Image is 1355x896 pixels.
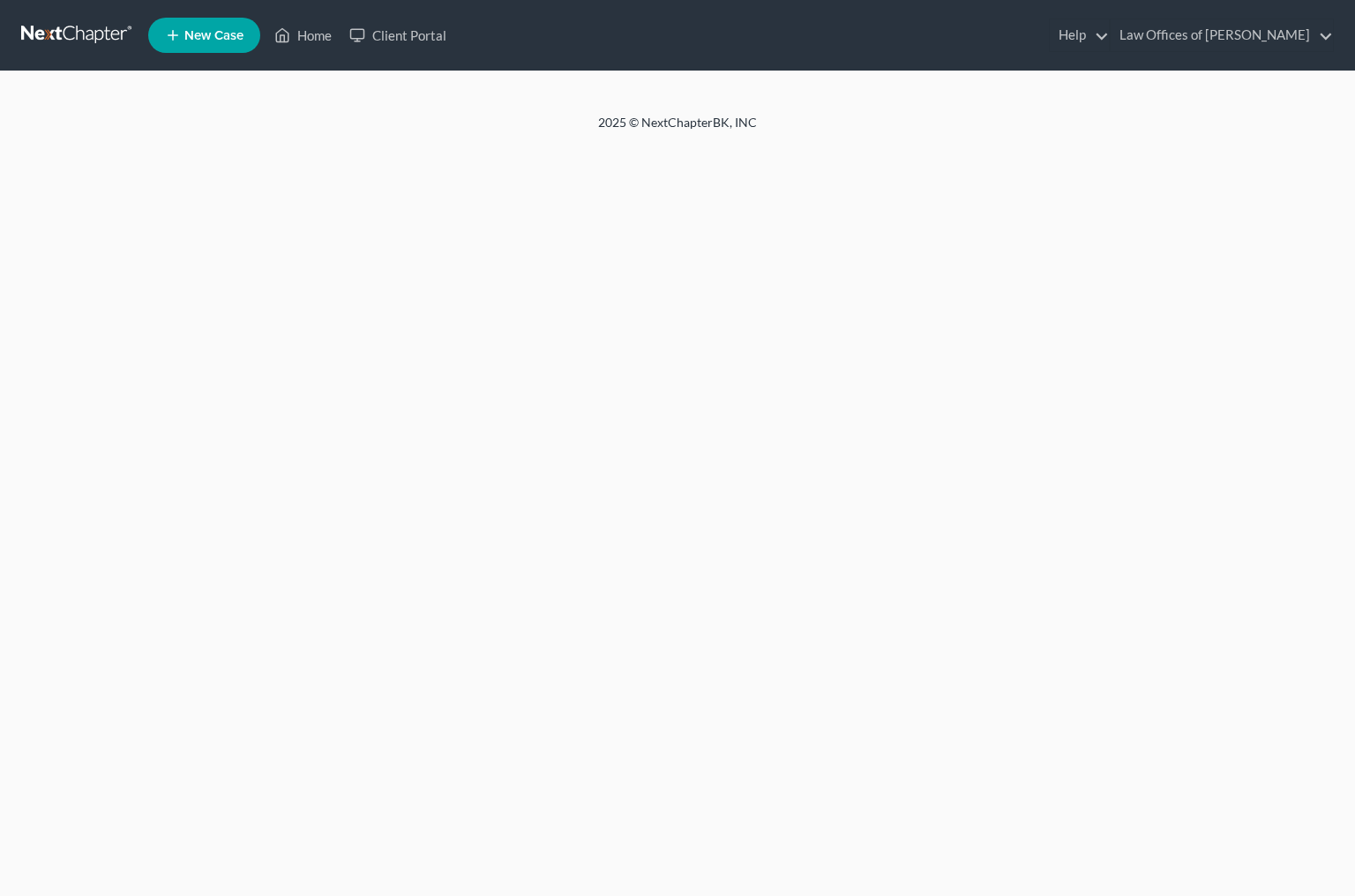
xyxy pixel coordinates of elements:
[148,18,260,53] new-legal-case-button: New Case
[175,114,1180,146] div: 2025 © NextChapterBK, INC
[1050,19,1109,51] a: Help
[341,19,455,51] a: Client Portal
[1111,19,1333,51] a: Law Offices of [PERSON_NAME]
[266,19,341,51] a: Home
